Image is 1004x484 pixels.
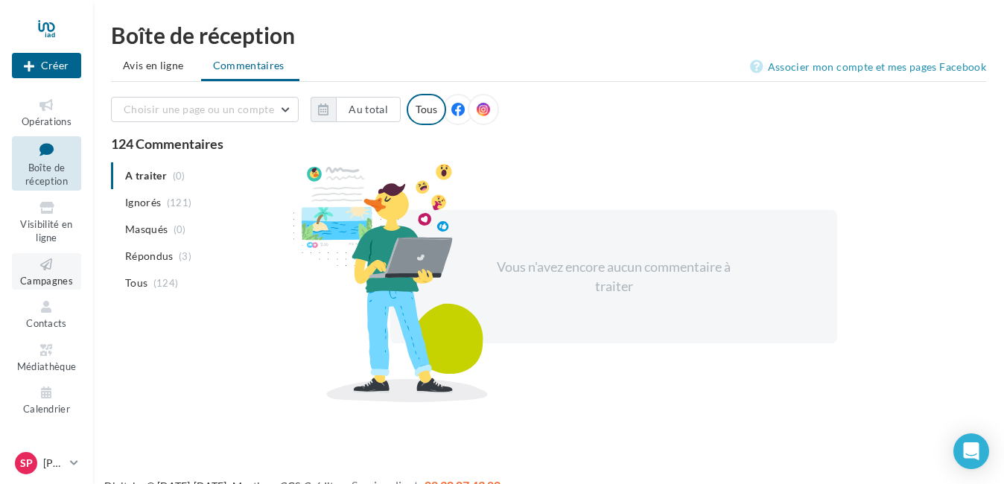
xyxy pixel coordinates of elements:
span: Ignorés [125,195,161,210]
div: Vous n'avez encore aucun commentaire à traiter [486,258,742,296]
div: Open Intercom Messenger [953,433,989,469]
a: Médiathèque [12,339,81,375]
button: Au total [311,97,401,122]
span: Opérations [22,115,72,127]
a: Boîte de réception [12,136,81,191]
div: Nouvelle campagne [12,53,81,78]
span: (121) [167,197,192,208]
span: Sp [20,456,33,471]
button: Choisir une page ou un compte [111,97,299,122]
a: Visibilité en ligne [12,197,81,247]
span: Répondus [125,249,174,264]
a: Contacts [12,296,81,332]
button: Créer [12,53,81,78]
span: (0) [174,223,186,235]
span: Masqués [125,222,168,237]
span: Avis en ligne [123,58,184,73]
span: Médiathèque [17,360,77,372]
div: 124 Commentaires [111,137,986,150]
a: Opérations [12,94,81,130]
span: Visibilité en ligne [20,218,72,244]
span: Boîte de réception [25,162,68,188]
span: Campagnes [20,275,73,287]
span: Contacts [26,317,67,329]
span: Choisir une page ou un compte [124,103,274,115]
span: Calendrier [23,403,70,415]
a: Sp [PERSON_NAME] [12,449,81,477]
a: Campagnes [12,253,81,290]
button: Au total [336,97,401,122]
div: Boîte de réception [111,24,986,46]
span: (124) [153,277,179,289]
span: (3) [179,250,191,262]
p: [PERSON_NAME] [43,456,64,471]
a: Associer mon compte et mes pages Facebook [750,58,986,76]
a: Calendrier [12,381,81,418]
span: Tous [125,276,147,290]
div: Tous [407,94,446,125]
